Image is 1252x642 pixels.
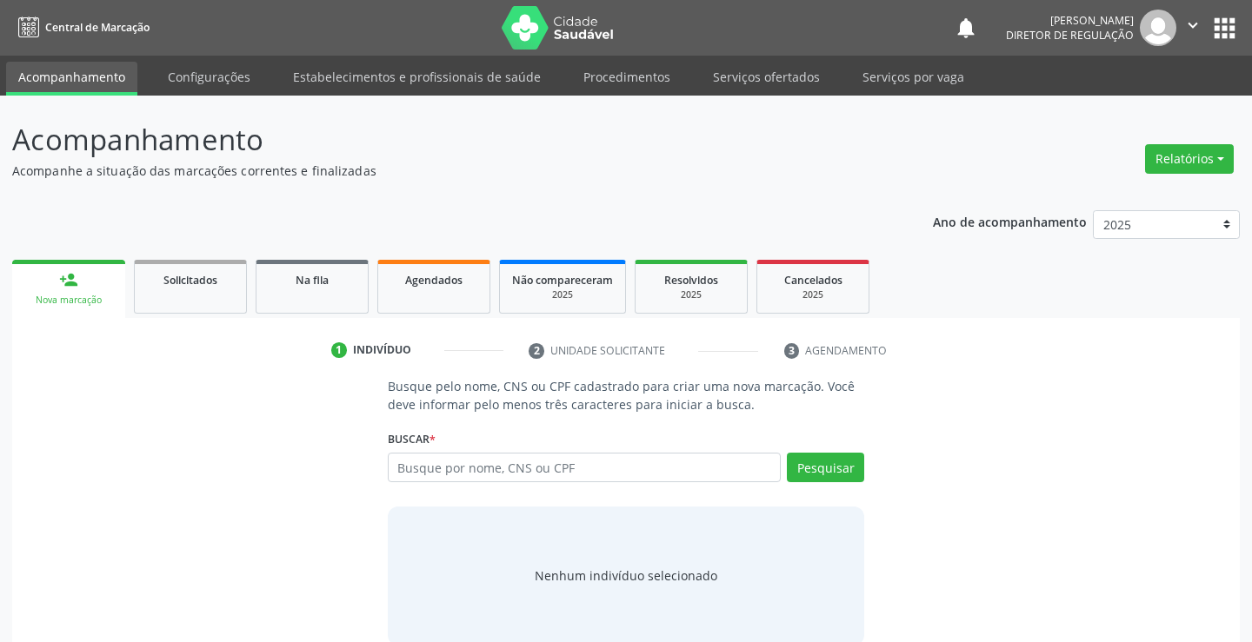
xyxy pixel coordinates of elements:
[571,62,683,92] a: Procedimentos
[12,162,871,180] p: Acompanhe a situação das marcações correntes e finalizadas
[664,273,718,288] span: Resolvidos
[648,288,735,301] div: 2025
[353,342,411,358] div: Indivíduo
[1183,16,1202,35] i: 
[156,62,263,92] a: Configurações
[12,118,871,162] p: Acompanhamento
[784,273,842,288] span: Cancelados
[24,294,113,307] div: Nova marcação
[512,273,613,288] span: Não compareceram
[163,273,217,288] span: Solicitados
[1209,13,1240,43] button: apps
[1176,10,1209,46] button: 
[388,453,782,482] input: Busque por nome, CNS ou CPF
[45,20,150,35] span: Central de Marcação
[769,288,856,301] div: 2025
[1140,10,1176,46] img: img
[296,273,329,288] span: Na fila
[12,13,150,42] a: Central de Marcação
[850,62,976,92] a: Serviços por vaga
[512,288,613,301] div: 2025
[388,426,436,453] label: Buscar
[1006,28,1134,43] span: Diretor de regulação
[954,16,978,40] button: notifications
[6,62,137,96] a: Acompanhamento
[1145,144,1234,174] button: Relatórios
[701,62,832,92] a: Serviços ofertados
[388,377,865,414] p: Busque pelo nome, CNS ou CPF cadastrado para criar uma nova marcação. Você deve informar pelo men...
[281,62,553,92] a: Estabelecimentos e profissionais de saúde
[933,210,1087,232] p: Ano de acompanhamento
[331,342,347,358] div: 1
[787,453,864,482] button: Pesquisar
[1006,13,1134,28] div: [PERSON_NAME]
[535,566,717,585] div: Nenhum indivíduo selecionado
[59,270,78,289] div: person_add
[405,273,463,288] span: Agendados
